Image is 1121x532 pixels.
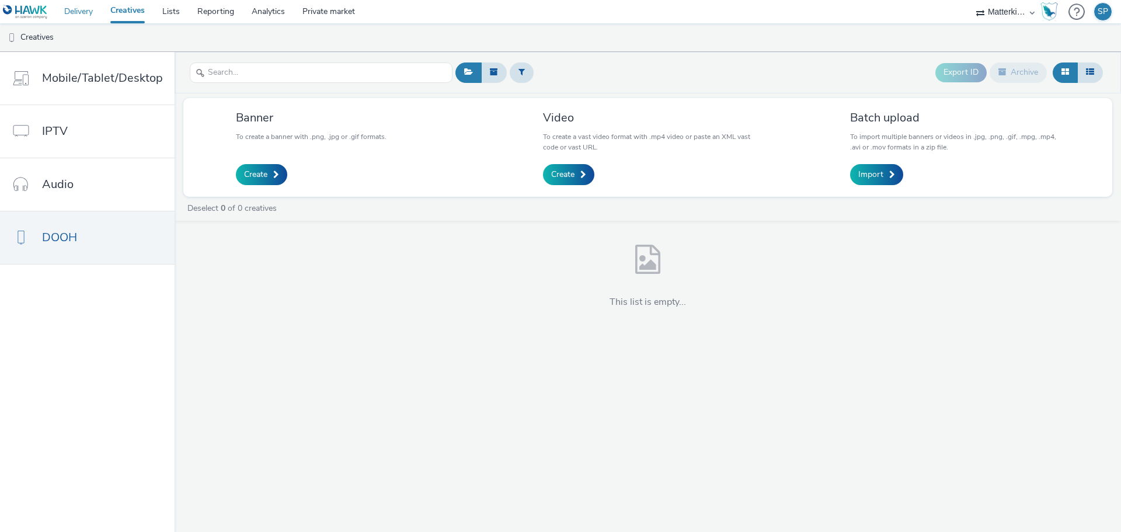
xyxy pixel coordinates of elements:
[543,164,594,185] a: Create
[42,123,68,140] span: IPTV
[236,110,387,126] h3: Banner
[551,169,575,180] span: Create
[236,131,387,142] p: To create a banner with .png, .jpg or .gif formats.
[6,32,18,44] img: dooh
[1040,2,1063,21] a: Hawk Academy
[244,169,267,180] span: Create
[186,203,281,214] a: Deselect of 0 creatives
[1040,2,1058,21] img: Hawk Academy
[610,296,686,309] h4: This list is empty...
[990,62,1047,82] button: Archive
[1098,3,1108,20] div: SP
[190,62,452,83] input: Search...
[42,176,74,193] span: Audio
[1077,62,1103,82] button: Table
[850,131,1060,152] p: To import multiple banners or videos in .jpg, .png, .gif, .mpg, .mp4, .avi or .mov formats in a z...
[236,164,287,185] a: Create
[221,203,225,214] strong: 0
[858,169,883,180] span: Import
[3,5,48,19] img: undefined Logo
[850,164,903,185] a: Import
[935,63,987,82] button: Export ID
[850,110,1060,126] h3: Batch upload
[42,69,163,86] span: Mobile/Tablet/Desktop
[543,110,753,126] h3: Video
[543,131,753,152] p: To create a vast video format with .mp4 video or paste an XML vast code or vast URL.
[1053,62,1078,82] button: Grid
[42,229,77,246] span: DOOH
